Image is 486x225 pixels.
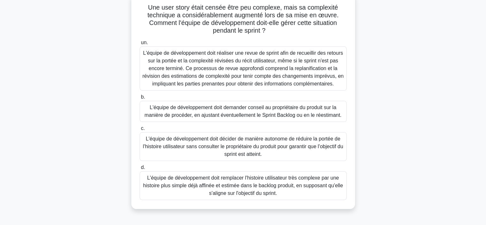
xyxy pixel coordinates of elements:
font: L'équipe de développement doit décider de manière autonome de réduire la portée de l'histoire uti... [143,136,343,157]
font: Une user story était censée être peu complexe, mais sa complexité technique a considérablement au... [147,4,338,34]
font: un. [141,40,148,45]
font: L'équipe de développement doit remplacer l'histoire utilisateur très complexe par une histoire pl... [143,175,343,196]
font: b. [141,94,145,100]
font: d. [141,165,145,170]
font: L'équipe de développement doit demander conseil au propriétaire du produit sur la manière de proc... [144,105,341,118]
font: L'équipe de développement doit réaliser une revue de sprint afin de recueillir des retours sur la... [143,50,344,86]
font: c. [141,125,145,131]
